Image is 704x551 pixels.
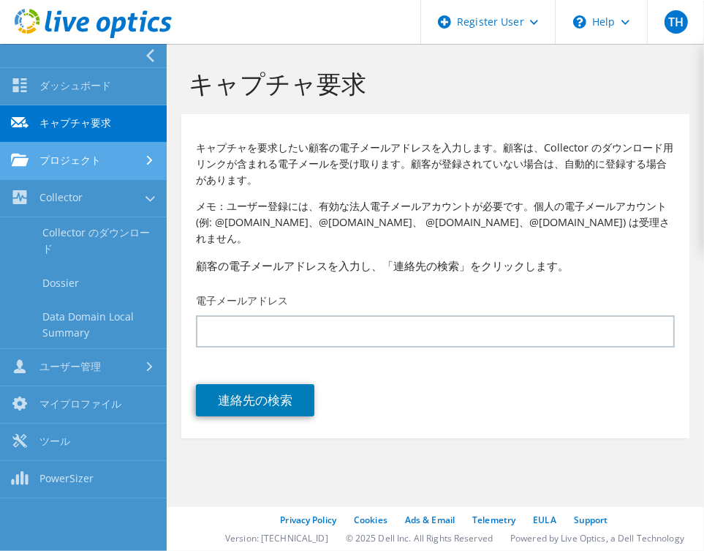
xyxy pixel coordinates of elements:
[665,10,688,34] span: TH
[510,532,684,544] li: Powered by Live Optics, a Dell Technology
[405,514,455,526] a: Ads & Email
[225,532,328,544] li: Version: [TECHNICAL_ID]
[196,258,675,274] h3: 顧客の電子メールアドレスを入力し、「連絡先の検索」をクリックします。
[472,514,515,526] a: Telemetry
[189,68,675,99] h1: キャプチャ要求
[196,198,675,247] p: メモ：ユーザー登録には、有効な法人電子メールアカウントが必要です。個人の電子メールアカウント (例: @[DOMAIN_NAME]、@[DOMAIN_NAME]、 @[DOMAIN_NAME]、...
[196,384,314,416] a: 連絡先の検索
[196,140,675,188] p: キャプチャを要求したい顧客の電子メールアドレスを入力します。顧客は、Collector のダウンロード用リンクが含まれる電子メールを受け取ります。顧客が登録されていない場合は、自動的に登録する場...
[573,15,586,29] svg: \n
[196,293,288,308] label: 電子メールアドレス
[533,514,556,526] a: EULA
[354,514,387,526] a: Cookies
[574,514,608,526] a: Support
[346,532,493,544] li: © 2025 Dell Inc. All Rights Reserved
[280,514,336,526] a: Privacy Policy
